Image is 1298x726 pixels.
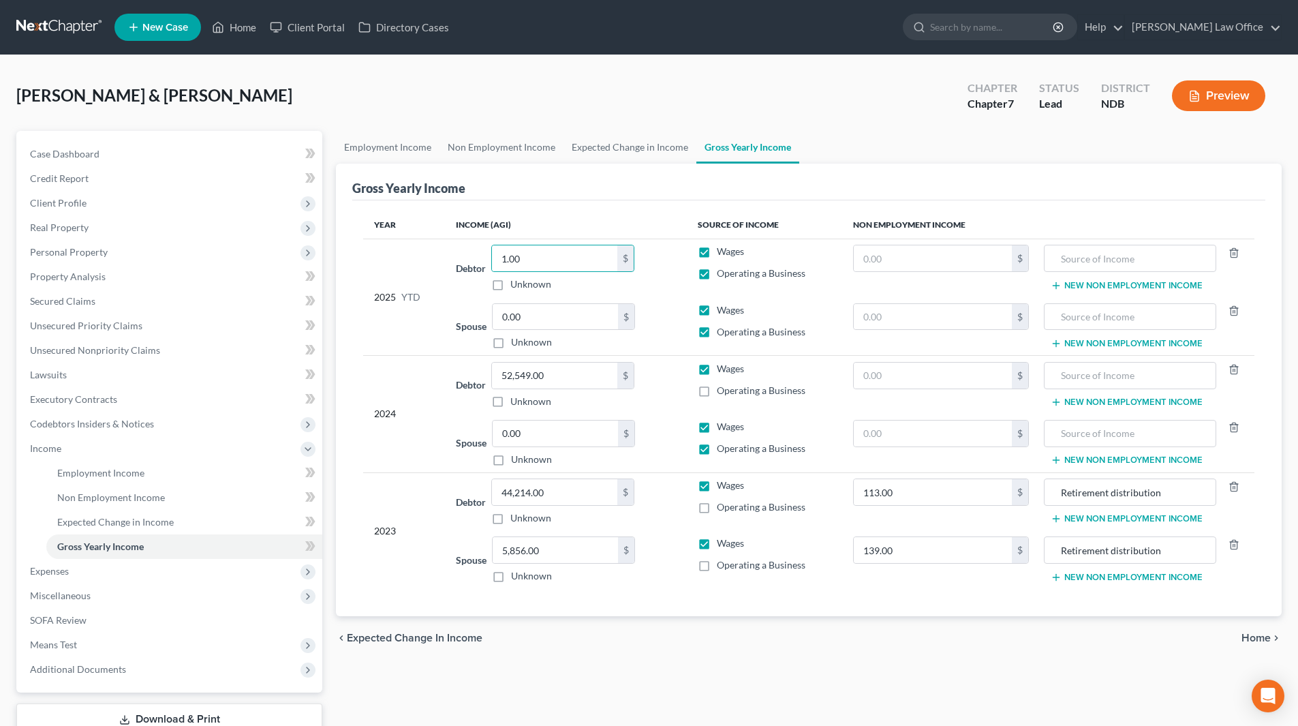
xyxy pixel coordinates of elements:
[30,442,61,454] span: Income
[1051,572,1203,583] button: New Non Employment Income
[696,131,799,164] a: Gross Yearly Income
[46,510,322,534] a: Expected Change in Income
[374,362,434,466] div: 2024
[57,467,144,479] span: Employment Income
[1039,80,1079,96] div: Status
[456,553,486,567] label: Spouse
[492,363,617,389] input: 0.00
[1012,537,1028,563] div: $
[1101,80,1150,96] div: District
[19,166,322,191] a: Credit Report
[30,565,69,577] span: Expenses
[968,96,1017,112] div: Chapter
[30,639,77,650] span: Means Test
[30,295,95,307] span: Secured Claims
[510,395,551,408] label: Unknown
[336,633,482,644] button: chevron_left Expected Change in Income
[57,541,144,552] span: Gross Yearly Income
[510,511,551,525] label: Unknown
[46,485,322,510] a: Non Employment Income
[854,245,1013,271] input: 0.00
[717,537,744,549] span: Wages
[19,314,322,338] a: Unsecured Priority Claims
[57,491,165,503] span: Non Employment Income
[717,421,744,432] span: Wages
[30,246,108,258] span: Personal Property
[717,326,805,337] span: Operating a Business
[439,131,563,164] a: Non Employment Income
[493,537,618,563] input: 0.00
[46,461,322,485] a: Employment Income
[30,418,154,429] span: Codebtors Insiders & Notices
[968,80,1017,96] div: Chapter
[717,479,744,491] span: Wages
[19,608,322,633] a: SOFA Review
[1012,363,1028,389] div: $
[854,537,1013,563] input: 0.00
[717,501,805,513] span: Operating a Business
[445,211,686,239] th: Income (AGI)
[57,516,174,528] span: Expected Change in Income
[717,442,805,454] span: Operating a Business
[1078,15,1124,40] a: Help
[142,22,188,33] span: New Case
[1241,633,1271,644] span: Home
[1051,513,1203,524] button: New Non Employment Income
[1051,280,1203,291] button: New Non Employment Income
[717,245,744,257] span: Wages
[1125,15,1281,40] a: [PERSON_NAME] Law Office
[617,363,634,389] div: $
[511,569,552,583] label: Unknown
[19,338,322,363] a: Unsecured Nonpriority Claims
[854,363,1013,389] input: 0.00
[511,453,552,466] label: Unknown
[30,590,91,601] span: Miscellaneous
[717,304,744,316] span: Wages
[618,421,634,447] div: $
[1012,421,1028,447] div: $
[854,304,1013,330] input: 0.00
[617,245,634,271] div: $
[30,172,89,184] span: Credit Report
[374,479,434,583] div: 2023
[19,363,322,387] a: Lawsuits
[1101,96,1150,112] div: NDB
[1271,633,1282,644] i: chevron_right
[30,197,87,209] span: Client Profile
[336,633,347,644] i: chevron_left
[1008,97,1014,110] span: 7
[1051,245,1208,271] input: Source of Income
[30,148,99,160] span: Case Dashboard
[492,245,617,271] input: 0.00
[30,271,106,282] span: Property Analysis
[1241,633,1282,644] button: Home chevron_right
[717,559,805,571] span: Operating a Business
[492,479,617,505] input: 0.00
[717,267,805,279] span: Operating a Business
[1051,338,1203,349] button: New Non Employment Income
[347,633,482,644] span: Expected Change in Income
[1051,363,1208,389] input: Source of Income
[1012,479,1028,505] div: $
[1051,479,1208,505] input: Source of Income
[19,142,322,166] a: Case Dashboard
[493,421,618,447] input: 0.00
[1051,304,1208,330] input: Source of Income
[1051,421,1208,447] input: Source of Income
[510,277,551,291] label: Unknown
[1051,537,1208,563] input: Source of Income
[16,85,292,105] span: [PERSON_NAME] & [PERSON_NAME]
[717,363,744,374] span: Wages
[30,344,160,356] span: Unsecured Nonpriority Claims
[30,663,126,675] span: Additional Documents
[363,211,445,239] th: Year
[717,384,805,396] span: Operating a Business
[1051,397,1203,408] button: New Non Employment Income
[493,304,618,330] input: 0.00
[30,222,89,233] span: Real Property
[456,495,486,509] label: Debtor
[456,261,486,275] label: Debtor
[511,335,552,349] label: Unknown
[401,290,420,304] span: YTD
[456,436,486,450] label: Spouse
